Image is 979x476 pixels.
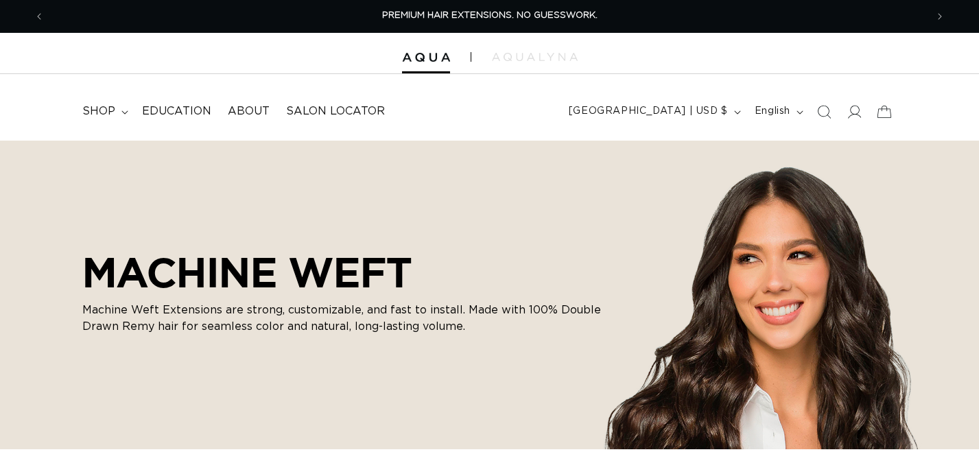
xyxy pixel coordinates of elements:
[142,104,211,119] span: Education
[82,248,604,296] h2: MACHINE WEFT
[746,99,809,125] button: English
[561,99,746,125] button: [GEOGRAPHIC_DATA] | USD $
[286,104,385,119] span: Salon Locator
[24,3,54,29] button: Previous announcement
[278,96,393,127] a: Salon Locator
[220,96,278,127] a: About
[925,3,955,29] button: Next announcement
[134,96,220,127] a: Education
[569,104,728,119] span: [GEOGRAPHIC_DATA] | USD $
[402,53,450,62] img: Aqua Hair Extensions
[755,104,790,119] span: English
[809,97,839,127] summary: Search
[82,104,115,119] span: shop
[228,104,270,119] span: About
[74,96,134,127] summary: shop
[382,11,598,20] span: PREMIUM HAIR EXTENSIONS. NO GUESSWORK.
[492,53,578,61] img: aqualyna.com
[82,302,604,335] p: Machine Weft Extensions are strong, customizable, and fast to install. Made with 100% Double Draw...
